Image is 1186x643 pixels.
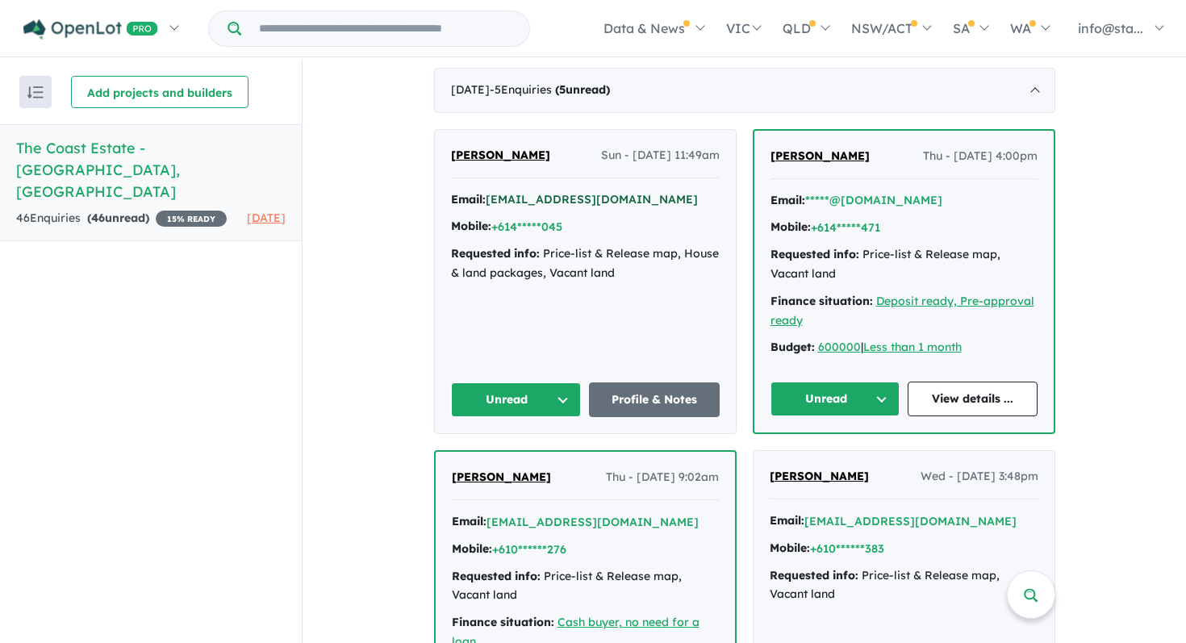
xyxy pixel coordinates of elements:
[770,568,858,582] strong: Requested info:
[452,567,719,606] div: Price-list & Release map, Vacant land
[770,219,811,234] strong: Mobile:
[451,246,540,261] strong: Requested info:
[606,468,719,487] span: Thu - [DATE] 9:02am
[818,340,861,354] a: 600000
[770,467,869,486] a: [PERSON_NAME]
[71,76,248,108] button: Add projects and builders
[244,11,526,46] input: Try estate name, suburb, builder or developer
[16,209,227,228] div: 46 Enquir ies
[451,382,582,417] button: Unread
[490,82,610,97] span: - 5 Enquir ies
[487,514,699,531] button: [EMAIL_ADDRESS][DOMAIN_NAME]
[770,193,805,207] strong: Email:
[452,615,554,629] strong: Finance situation:
[451,146,550,165] a: [PERSON_NAME]
[452,470,551,484] span: [PERSON_NAME]
[863,340,962,354] a: Less than 1 month
[908,382,1038,416] a: View details ...
[452,541,492,556] strong: Mobile:
[451,192,486,207] strong: Email:
[770,294,1034,328] a: Deposit ready, Pre-approval ready
[452,468,551,487] a: [PERSON_NAME]
[770,469,869,483] span: [PERSON_NAME]
[770,338,1038,357] div: |
[770,245,1038,284] div: Price-list & Release map, Vacant land
[452,514,487,528] strong: Email:
[87,211,149,225] strong: ( unread)
[247,211,286,225] span: [DATE]
[770,294,873,308] strong: Finance situation:
[16,137,286,203] h5: The Coast Estate - [GEOGRAPHIC_DATA] , [GEOGRAPHIC_DATA]
[770,513,804,528] strong: Email:
[27,86,44,98] img: sort.svg
[451,219,491,233] strong: Mobile:
[923,147,1038,166] span: Thu - [DATE] 4:00pm
[434,68,1055,113] div: [DATE]
[921,467,1038,486] span: Wed - [DATE] 3:48pm
[452,569,541,583] strong: Requested info:
[555,82,610,97] strong: ( unread)
[91,211,105,225] span: 46
[770,340,815,354] strong: Budget:
[770,247,859,261] strong: Requested info:
[559,82,566,97] span: 5
[451,244,720,283] div: Price-list & Release map, House & land packages, Vacant land
[770,147,870,166] a: [PERSON_NAME]
[486,191,698,208] button: [EMAIL_ADDRESS][DOMAIN_NAME]
[1078,20,1143,36] span: info@sta...
[770,541,810,555] strong: Mobile:
[770,566,1038,605] div: Price-list & Release map, Vacant land
[156,211,227,227] span: 15 % READY
[601,146,720,165] span: Sun - [DATE] 11:49am
[451,148,550,162] span: [PERSON_NAME]
[770,148,870,163] span: [PERSON_NAME]
[770,382,900,416] button: Unread
[23,19,158,40] img: Openlot PRO Logo White
[589,382,720,417] a: Profile & Notes
[804,513,1017,530] button: [EMAIL_ADDRESS][DOMAIN_NAME]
